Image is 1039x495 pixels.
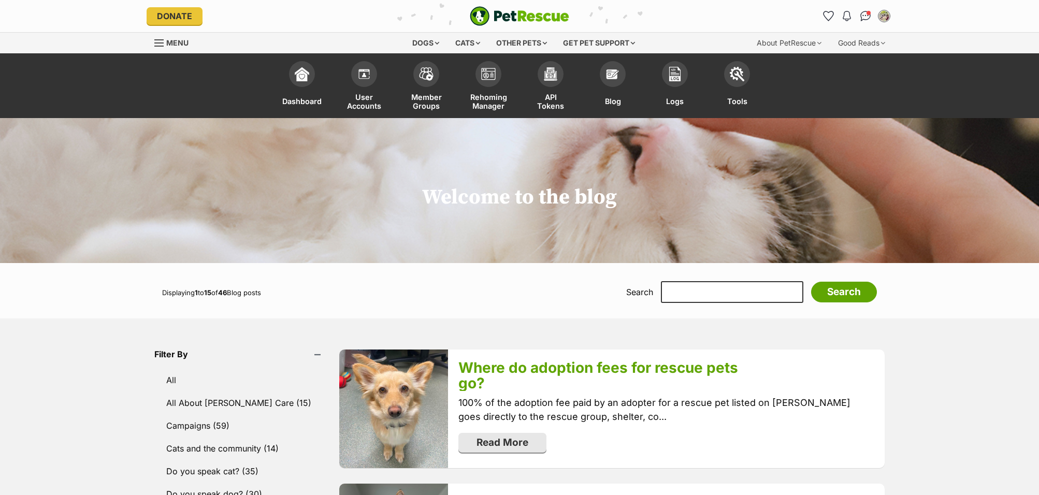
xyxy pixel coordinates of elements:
a: Member Groups [395,56,457,118]
img: group-profile-icon-3fa3cf56718a62981997c0bc7e787c4b2cf8bcc04b72c1350f741eb67cf2f40e.svg [481,68,496,80]
div: Other pets [489,33,554,53]
img: logo-e224e6f780fb5917bec1dbf3a21bbac754714ae5b6737aabdf751b685950b380.svg [470,6,569,26]
a: Cats and the community (14) [154,438,329,459]
a: Do you speak cat? (35) [154,460,329,482]
div: Dogs [405,33,446,53]
a: API Tokens [519,56,582,118]
img: notifications-46538b983faf8c2785f20acdc204bb7945ddae34d4c08c2a6579f10ce5e182be.svg [843,11,851,21]
a: Dashboard [271,56,333,118]
img: members-icon-d6bcda0bfb97e5ba05b48644448dc2971f67d37433e5abca221da40c41542bd5.svg [357,67,371,81]
a: All About [PERSON_NAME] Care (15) [154,392,329,414]
a: Tools [706,56,768,118]
img: logs-icon-5bf4c29380941ae54b88474b1138927238aebebbc450bc62c8517511492d5a22.svg [668,67,682,81]
img: chat-41dd97257d64d25036548639549fe6c8038ab92f7586957e7f3b1b290dea8141.svg [860,11,871,21]
a: Blog [582,56,644,118]
span: Member Groups [408,92,444,110]
a: Campaigns (59) [154,415,329,436]
strong: 1 [195,288,198,297]
strong: 15 [204,288,211,297]
img: tools-icon-677f8b7d46040df57c17cb185196fc8e01b2b03676c49af7ba82c462532e62ee.svg [730,67,744,81]
a: Donate [147,7,203,25]
a: Where do adoption fees for rescue pets go? [458,359,738,392]
div: Cats [448,33,487,53]
span: User Accounts [346,92,382,110]
span: Dashboard [282,92,322,110]
img: blogs-icon-e71fceff818bbaa76155c998696f2ea9b8fc06abc828b24f45ee82a475c2fd99.svg [605,67,620,81]
a: Read More [458,433,546,453]
ul: Account quick links [820,8,892,24]
strong: 46 [218,288,227,297]
span: Tools [727,92,747,110]
span: Logs [666,92,684,110]
div: About PetRescue [749,33,829,53]
img: Bryony Copeland profile pic [879,11,889,21]
img: dashboard-icon-eb2f2d2d3e046f16d808141f083e7271f6b2e854fb5c12c21221c1fb7104beca.svg [295,67,309,81]
a: PetRescue [470,6,569,26]
img: api-icon-849e3a9e6f871e3acf1f60245d25b4cd0aad652aa5f5372336901a6a67317bd8.svg [543,67,558,81]
label: Search [626,287,653,297]
a: Conversations [857,8,874,24]
span: Rehoming Manager [470,92,507,110]
a: All [154,369,329,391]
span: Blog [605,92,621,110]
a: User Accounts [333,56,395,118]
a: Menu [154,33,196,51]
input: Search [811,282,877,302]
span: API Tokens [532,92,569,110]
a: Rehoming Manager [457,56,519,118]
button: My account [876,8,892,24]
img: h4vgcp4uatvxtjmz7dhv.jpg [339,350,448,468]
button: Notifications [839,8,855,24]
header: Filter By [154,350,329,359]
a: Logs [644,56,706,118]
a: Favourites [820,8,836,24]
div: Good Reads [831,33,892,53]
span: Displaying to of Blog posts [162,288,261,297]
p: 100% of the adoption fee paid by an adopter for a rescue pet listed on [PERSON_NAME] goes directl... [458,396,874,424]
img: team-members-icon-5396bd8760b3fe7c0b43da4ab00e1e3bb1a5d9ba89233759b79545d2d3fc5d0d.svg [419,67,434,81]
span: Menu [166,38,189,47]
div: Get pet support [556,33,642,53]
